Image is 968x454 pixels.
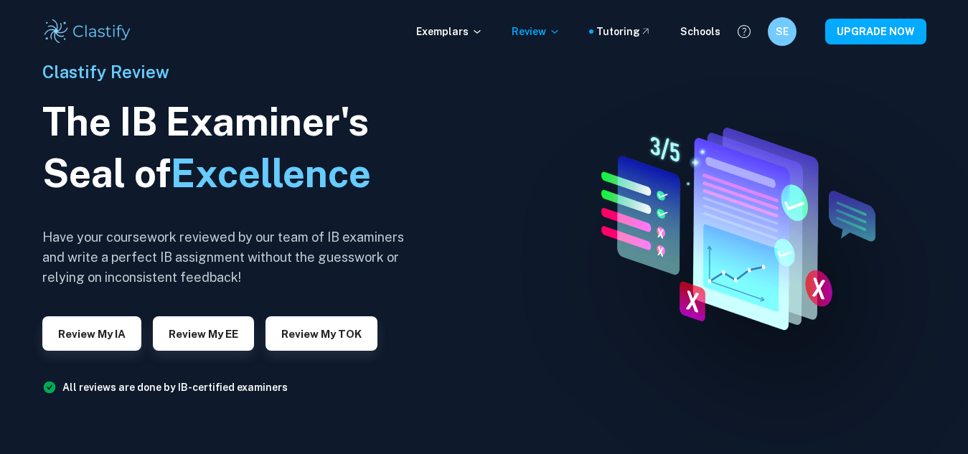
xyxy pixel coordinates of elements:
[62,382,288,393] a: All reviews are done by IB-certified examiners
[42,227,415,288] h6: Have your coursework reviewed by our team of IB examiners and write a perfect IB assignment witho...
[575,118,891,336] img: IA Review hero
[768,17,797,46] button: SE
[266,316,377,351] button: Review my TOK
[42,17,133,46] img: Clastify logo
[774,24,790,39] h6: SE
[680,24,720,39] a: Schools
[416,24,483,39] p: Exemplars
[42,96,415,199] h1: The IB Examiner's Seal of
[171,151,371,196] span: Excellence
[825,19,926,44] button: UPGRADE NOW
[153,316,254,351] button: Review my EE
[596,24,652,39] a: Tutoring
[42,59,415,85] h6: Clastify Review
[512,24,560,39] p: Review
[42,316,141,351] button: Review my IA
[732,19,756,44] button: Help and Feedback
